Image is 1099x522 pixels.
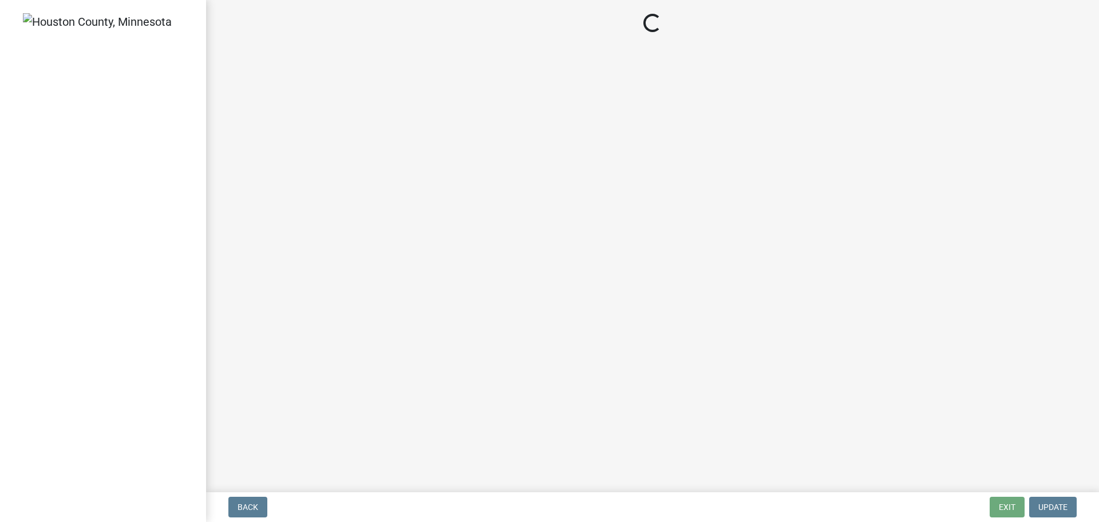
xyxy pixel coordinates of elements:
[990,497,1025,517] button: Exit
[1029,497,1077,517] button: Update
[1038,503,1068,512] span: Update
[23,13,172,30] img: Houston County, Minnesota
[238,503,258,512] span: Back
[228,497,267,517] button: Back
